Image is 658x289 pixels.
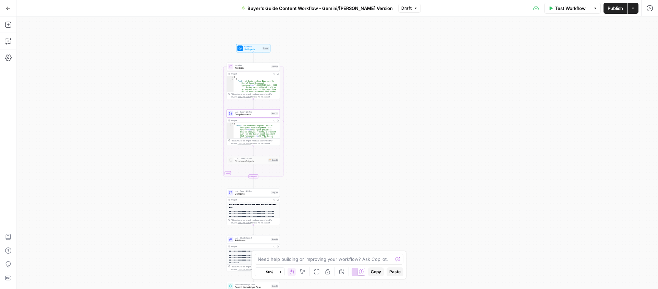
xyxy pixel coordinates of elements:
[227,109,280,146] div: LLM · Gemini 2.5 ProDeep ResearchStep 22Output{ "body":"### **Research Report: Canto in the Digit...
[227,78,234,80] div: 2
[247,5,393,12] span: Buyer's Guide Content Workflow - Gemini/[PERSON_NAME] Version
[235,236,270,239] span: LLM · Claude Opus 4
[401,5,412,11] span: Draft
[544,3,590,14] button: Test Workflow
[253,52,254,62] g: Edge from start to step_11
[227,76,234,78] div: 1
[227,123,234,125] div: 1
[237,3,397,14] button: Buyer's Guide Content Workflow - Gemini/[PERSON_NAME] Version
[608,5,623,12] span: Publish
[235,239,270,242] span: Edit Down
[253,178,254,188] g: Edge from step_11-iteration-end to step_14
[271,65,278,68] div: Step 11
[389,269,401,275] span: Paste
[555,5,586,12] span: Test Workflow
[263,47,269,50] div: Inputs
[235,160,267,163] span: Structure Outputs
[604,3,627,14] button: Publish
[238,268,251,270] span: Copy the output
[227,156,280,164] div: LLM · Gemini 2.5 ProStructure OutputsStep 13
[231,265,278,271] div: This output is too large & has been abbreviated for review. to view the full content.
[231,139,278,145] div: This output is too large & has been abbreviated for review. to view the full content.
[227,174,280,178] div: Complete
[235,113,269,116] span: Deep Research
[238,96,251,98] span: Copy the output
[253,225,254,235] g: Edge from step_14 to step_19
[253,146,254,155] g: Edge from step_22 to step_13
[227,62,280,99] div: LoopIterationIterationStep 11Output[ { "body":"## Bynder: A Deep Dive into the Digital Asset Mana...
[231,198,270,201] div: Output
[248,174,258,178] div: Complete
[235,286,270,289] span: Search Knowledge Base
[231,245,270,248] div: Output
[232,78,234,80] span: Toggle code folding, rows 2 through 4
[271,238,278,241] div: Step 19
[238,142,251,144] span: Copy the output
[235,64,270,67] span: Iteration
[232,123,234,125] span: Toggle code folding, rows 1 through 3
[398,4,421,13] button: Draft
[231,119,270,122] div: Output
[235,190,270,193] span: LLM · Gemini 2.5 Pro
[235,157,267,160] span: LLM · Gemini 2.5 Pro
[231,72,270,75] div: Output
[253,99,254,109] g: Edge from step_11 to step_22
[271,112,278,115] div: Step 22
[232,76,234,78] span: Toggle code folding, rows 1 through 5
[235,66,270,70] span: Iteration
[253,271,254,281] g: Edge from step_19 to step_16
[231,93,278,98] div: This output is too large & has been abbreviated for review. to view the full content.
[271,285,278,288] div: Step 16
[368,267,384,276] button: Copy
[227,44,280,52] div: WorkflowSet InputsInputs
[268,158,278,162] div: Step 13
[235,111,269,113] span: LLM · Gemini 2.5 Pro
[387,267,403,276] button: Paste
[231,219,278,224] div: This output is too large & has been abbreviated for review. to view the full content.
[244,45,261,48] span: Workflow
[271,191,279,194] div: Step 14
[244,48,261,51] span: Set Inputs
[371,269,381,275] span: Copy
[235,192,270,196] span: Combine
[235,283,270,286] span: Search Knowledge Base
[238,222,251,224] span: Copy the output
[266,269,273,275] span: 50%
